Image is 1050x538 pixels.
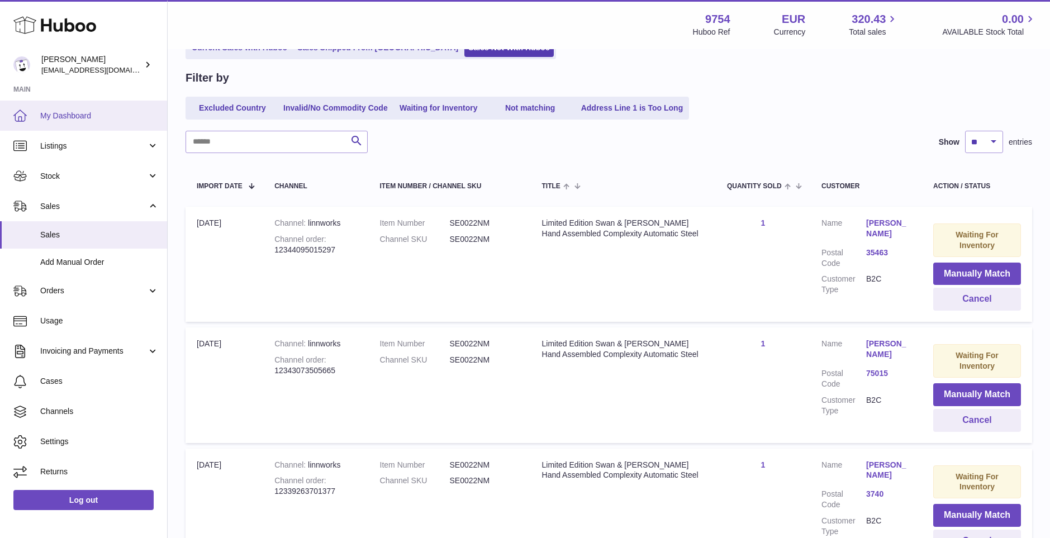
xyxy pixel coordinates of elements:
[380,339,450,349] dt: Item Number
[866,218,911,239] a: [PERSON_NAME]
[821,247,866,269] dt: Postal Code
[450,218,520,228] dd: SE0022NM
[274,218,308,227] strong: Channel
[380,475,450,486] dt: Channel SKU
[821,274,866,295] dt: Customer Type
[394,99,483,117] a: Waiting for Inventory
[933,504,1021,527] button: Manually Match
[40,406,159,417] span: Channels
[41,54,142,75] div: [PERSON_NAME]
[186,70,229,85] h2: Filter by
[821,339,866,363] dt: Name
[821,368,866,389] dt: Postal Code
[727,183,782,190] span: Quantity Sold
[274,355,357,376] div: 12343073505665
[821,489,866,510] dt: Postal Code
[40,285,147,296] span: Orders
[380,355,450,365] dt: Channel SKU
[450,475,520,486] dd: SE0022NM
[40,346,147,356] span: Invoicing and Payments
[866,460,911,481] a: [PERSON_NAME]
[821,516,866,537] dt: Customer Type
[866,368,911,379] a: 75015
[693,27,730,37] div: Huboo Ref
[380,460,450,470] dt: Item Number
[866,489,911,499] a: 3740
[274,339,357,349] div: linnworks
[279,99,392,117] a: Invalid/No Commodity Code
[956,230,998,250] strong: Waiting For Inventory
[197,183,243,190] span: Import date
[186,327,263,442] td: [DATE]
[821,218,866,242] dt: Name
[274,355,326,364] strong: Channel order
[1002,12,1024,27] span: 0.00
[40,111,159,121] span: My Dashboard
[40,230,159,240] span: Sales
[942,27,1037,37] span: AVAILABLE Stock Total
[761,339,766,348] a: 1
[761,460,766,469] a: 1
[821,460,866,484] dt: Name
[450,234,520,245] dd: SE0022NM
[450,460,520,470] dd: SE0022NM
[380,183,520,190] div: Item Number / Channel SKU
[274,475,357,497] div: 12339263701377
[577,99,687,117] a: Address Line 1 is Too Long
[849,27,899,37] span: Total sales
[40,436,159,447] span: Settings
[486,99,575,117] a: Not matching
[933,288,1021,311] button: Cancel
[866,274,911,295] dd: B2C
[933,183,1021,190] div: Action / Status
[40,257,159,268] span: Add Manual Order
[866,247,911,258] a: 35463
[274,234,357,255] div: 12344095015297
[939,137,959,147] label: Show
[274,460,308,469] strong: Channel
[542,460,705,481] div: Limited Edition Swan & [PERSON_NAME] Hand Assembled Complexity Automatic Steel
[761,218,766,227] a: 1
[450,355,520,365] dd: SE0022NM
[274,218,357,228] div: linnworks
[933,263,1021,285] button: Manually Match
[40,466,159,477] span: Returns
[866,395,911,416] dd: B2C
[821,183,911,190] div: Customer
[942,12,1037,37] a: 0.00 AVAILABLE Stock Total
[542,339,705,360] div: Limited Edition Swan & [PERSON_NAME] Hand Assembled Complexity Automatic Steel
[186,207,263,322] td: [DATE]
[866,339,911,360] a: [PERSON_NAME]
[40,376,159,387] span: Cases
[188,99,277,117] a: Excluded Country
[13,490,154,510] a: Log out
[956,472,998,492] strong: Waiting For Inventory
[274,235,326,244] strong: Channel order
[849,12,899,37] a: 320.43 Total sales
[866,516,911,537] dd: B2C
[852,12,886,27] span: 320.43
[274,460,357,470] div: linnworks
[956,351,998,370] strong: Waiting For Inventory
[774,27,806,37] div: Currency
[274,183,357,190] div: Channel
[542,183,560,190] span: Title
[380,218,450,228] dt: Item Number
[821,395,866,416] dt: Customer Type
[380,234,450,245] dt: Channel SKU
[705,12,730,27] strong: 9754
[40,171,147,182] span: Stock
[13,56,30,73] img: info@fieldsluxury.london
[933,409,1021,432] button: Cancel
[40,316,159,326] span: Usage
[40,141,147,151] span: Listings
[782,12,805,27] strong: EUR
[450,339,520,349] dd: SE0022NM
[542,218,705,239] div: Limited Edition Swan & [PERSON_NAME] Hand Assembled Complexity Automatic Steel
[933,383,1021,406] button: Manually Match
[40,201,147,212] span: Sales
[41,65,164,74] span: [EMAIL_ADDRESS][DOMAIN_NAME]
[1009,137,1032,147] span: entries
[274,339,308,348] strong: Channel
[274,476,326,485] strong: Channel order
